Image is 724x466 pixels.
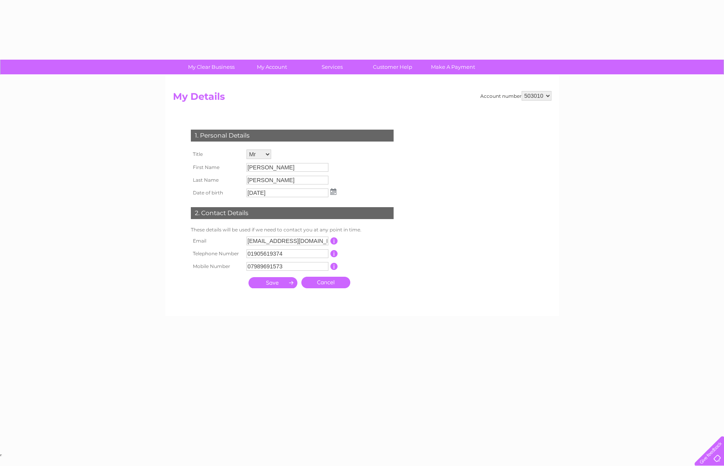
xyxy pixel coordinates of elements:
[189,260,245,273] th: Mobile Number
[299,60,365,74] a: Services
[179,60,244,74] a: My Clear Business
[480,91,551,101] div: Account number
[301,277,350,288] a: Cancel
[189,235,245,247] th: Email
[330,237,338,245] input: Information
[360,60,425,74] a: Customer Help
[189,148,245,161] th: Title
[248,277,297,288] input: Submit
[189,247,245,260] th: Telephone Number
[189,174,245,186] th: Last Name
[189,186,245,199] th: Date of birth
[330,263,338,270] input: Information
[191,130,394,142] div: 1. Personal Details
[191,207,394,219] div: 2. Contact Details
[239,60,305,74] a: My Account
[189,161,245,174] th: First Name
[330,250,338,257] input: Information
[330,188,336,195] img: ...
[173,91,551,106] h2: My Details
[189,225,396,235] td: These details will be used if we need to contact you at any point in time.
[420,60,486,74] a: Make A Payment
